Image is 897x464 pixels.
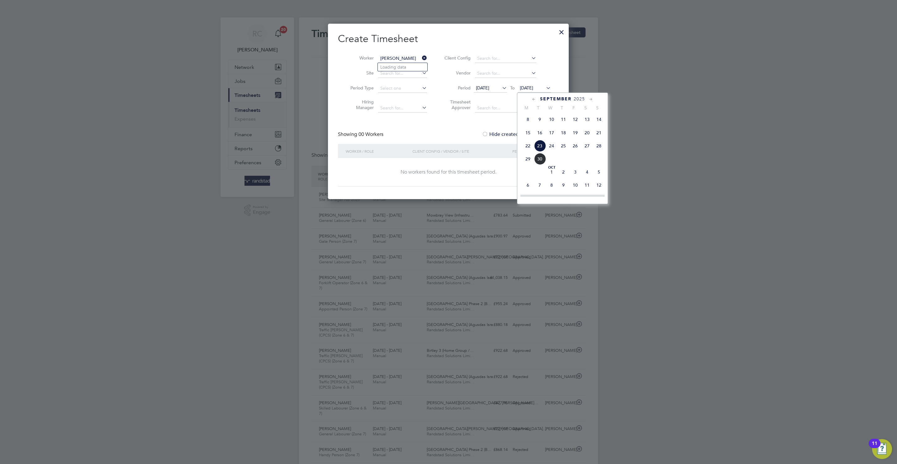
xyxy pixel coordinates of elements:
label: Vendor [443,70,471,76]
span: 15 [522,127,534,139]
span: 27 [581,140,593,152]
span: 30 [534,153,546,165]
label: Period [443,85,471,91]
label: Worker [346,55,374,61]
span: 1 [546,166,558,178]
span: 8 [522,113,534,125]
span: To [508,84,516,92]
span: Oct [546,166,558,169]
span: 20 [581,127,593,139]
span: 18 [558,127,569,139]
span: 18 [581,192,593,204]
span: 6 [522,179,534,191]
span: M [520,105,532,111]
span: 25 [558,140,569,152]
span: 11 [581,179,593,191]
div: No workers found for this timesheet period. [344,169,553,175]
span: 23 [534,140,546,152]
span: 2025 [574,96,585,102]
div: Worker / Role [344,144,411,158]
span: 17 [546,127,558,139]
span: 12 [593,179,605,191]
span: 14 [534,192,546,204]
span: 10 [546,113,558,125]
span: S [591,105,603,111]
input: Search for... [475,104,536,112]
button: Open Resource Center, 11 new notifications [872,439,892,459]
div: 11 [872,443,877,452]
span: September [540,96,572,102]
span: T [532,105,544,111]
span: 24 [546,140,558,152]
span: 22 [522,140,534,152]
span: 26 [569,140,581,152]
input: Search for... [378,104,427,112]
span: S [580,105,591,111]
input: Search for... [475,54,536,63]
span: 13 [522,192,534,204]
span: 17 [569,192,581,204]
span: 21 [593,127,605,139]
span: 00 Workers [358,131,383,137]
h2: Create Timesheet [338,32,559,45]
span: 28 [593,140,605,152]
label: Timesheet Approver [443,99,471,110]
span: 3 [569,166,581,178]
span: 9 [534,113,546,125]
label: Period Type [346,85,374,91]
input: Select one [378,84,427,93]
span: 13 [581,113,593,125]
span: 2 [558,166,569,178]
input: Search for... [378,54,427,63]
span: 4 [581,166,593,178]
span: [DATE] [476,85,489,91]
div: Client Config / Vendor / Site [411,144,511,158]
span: 19 [593,192,605,204]
label: Client Config [443,55,471,61]
span: 14 [593,113,605,125]
li: Loading data [378,63,427,71]
label: Hide created timesheets [482,131,545,137]
span: W [544,105,556,111]
span: 5 [593,166,605,178]
span: F [568,105,580,111]
span: 16 [558,192,569,204]
span: [DATE] [520,85,533,91]
span: 12 [569,113,581,125]
input: Search for... [378,69,427,78]
span: 29 [522,153,534,165]
span: T [556,105,568,111]
span: 19 [569,127,581,139]
span: 9 [558,179,569,191]
label: Site [346,70,374,76]
div: Showing [338,131,385,138]
span: 15 [546,192,558,204]
span: 11 [558,113,569,125]
span: 7 [534,179,546,191]
span: 10 [569,179,581,191]
div: Period [511,144,553,158]
span: 16 [534,127,546,139]
input: Search for... [475,69,536,78]
label: Hiring Manager [346,99,374,110]
span: 8 [546,179,558,191]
